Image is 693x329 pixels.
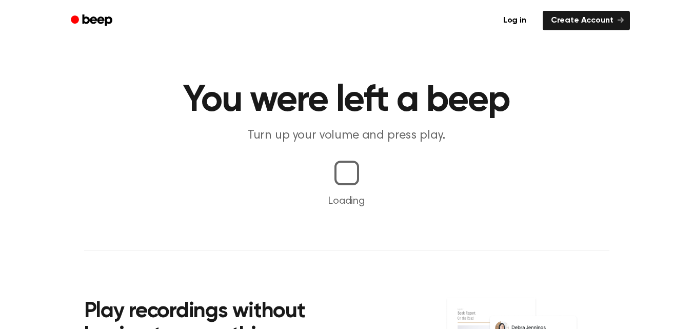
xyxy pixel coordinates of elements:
h1: You were left a beep [84,82,609,119]
a: Log in [493,9,537,32]
a: Beep [64,11,122,31]
a: Create Account [543,11,630,30]
p: Turn up your volume and press play. [150,127,544,144]
p: Loading [12,193,681,209]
